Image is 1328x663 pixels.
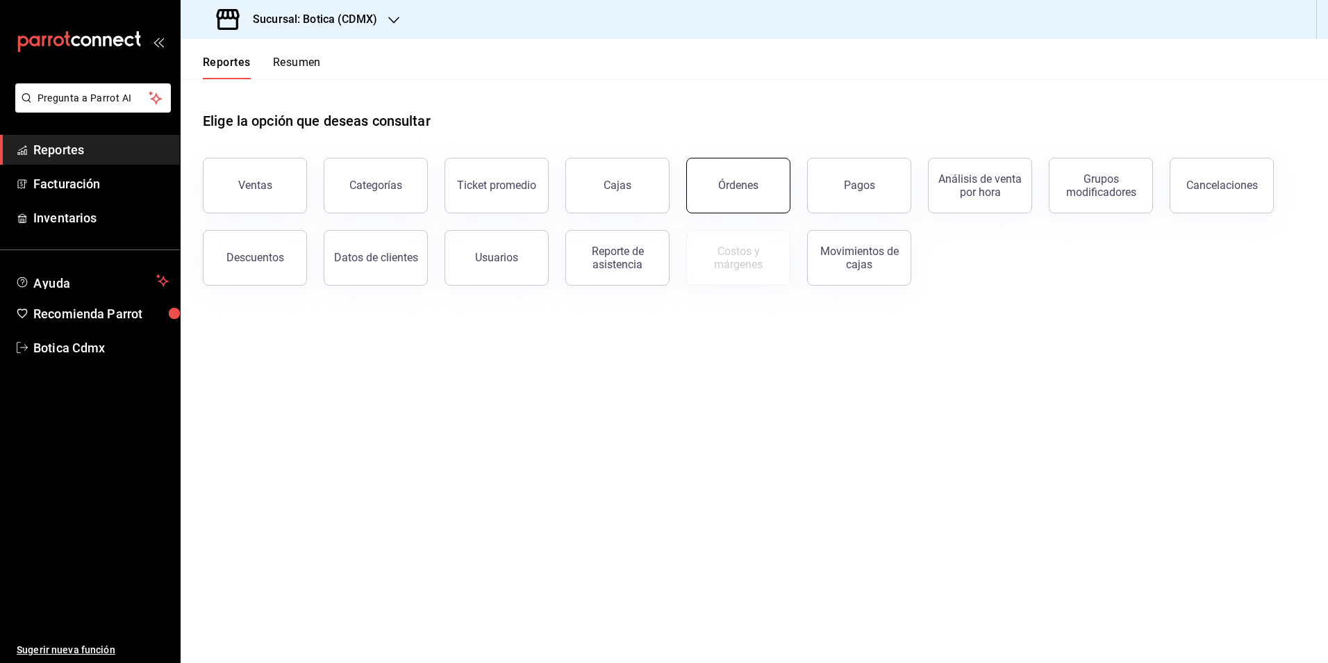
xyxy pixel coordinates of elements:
div: Ticket promedio [457,179,536,192]
div: Costos y márgenes [695,245,781,271]
span: Ayuda [33,272,151,289]
div: Usuarios [475,251,518,264]
div: Cancelaciones [1186,179,1258,192]
div: Pestañas de navegación [203,56,321,79]
font: Reportes [203,56,251,69]
h3: Sucursal: Botica (CDMX) [242,11,377,28]
div: Ventas [238,179,272,192]
button: Pregunta a Parrot AI [15,83,171,113]
button: Cancelaciones [1170,158,1274,213]
div: Órdenes [718,179,758,192]
button: Categorías [324,158,428,213]
button: Grupos modificadores [1049,158,1153,213]
button: Movimientos de cajas [807,230,911,286]
button: Ventas [203,158,307,213]
div: Descuentos [226,251,284,264]
button: Contrata inventarios para ver este reporte [686,230,790,286]
div: Categorías [349,179,402,192]
button: Reporte de asistencia [565,230,670,286]
button: Descuentos [203,230,307,286]
h1: Elige la opción que deseas consultar [203,110,431,131]
a: Pregunta a Parrot AI [10,101,171,115]
font: Facturación [33,177,100,191]
font: Sugerir nueva función [17,644,115,655]
div: Datos de clientes [334,251,418,264]
button: Análisis de venta por hora [928,158,1032,213]
button: Usuarios [445,230,549,286]
div: Pagos [844,179,875,192]
font: Inventarios [33,211,97,225]
button: Pagos [807,158,911,213]
button: Ticket promedio [445,158,549,213]
button: Datos de clientes [324,230,428,286]
button: Resumen [273,56,321,79]
div: Grupos modificadores [1058,172,1144,199]
font: Recomienda Parrot [33,306,142,321]
button: Órdenes [686,158,790,213]
div: Reporte de asistencia [574,245,661,271]
button: open_drawer_menu [153,36,164,47]
button: Cajas [565,158,670,213]
div: Análisis de venta por hora [937,172,1023,199]
font: Botica Cdmx [33,341,105,355]
div: Movimientos de cajas [816,245,902,271]
font: Reportes [33,142,84,157]
div: Cajas [604,179,631,192]
span: Pregunta a Parrot AI [38,91,149,106]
